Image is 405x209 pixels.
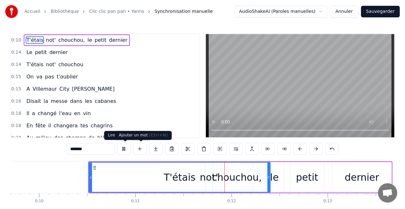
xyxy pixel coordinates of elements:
a: Clic clic pan pan • Yanns [89,8,144,15]
span: l'eau [58,110,72,117]
div: petit [296,170,318,185]
span: not' [45,61,56,68]
span: changera [53,122,78,129]
span: 0:18 [11,123,21,129]
span: des [53,134,63,141]
span: chouchou [58,61,84,68]
a: Bibliothèque [51,8,79,15]
span: 0:14 [11,61,21,68]
span: 0:18 [11,110,21,117]
span: 0:15 [11,74,21,80]
div: Ajouter un mot [115,131,172,140]
span: de [88,134,96,141]
span: les [84,97,93,105]
a: Ouvrir le chat [378,183,397,203]
span: 0:10 [11,37,21,43]
span: not' [45,36,56,44]
span: [PERSON_NAME] [72,85,115,93]
span: messe [50,97,68,105]
span: dans [69,97,83,105]
span: cabanes [94,97,117,105]
span: Synchronisation manuelle [155,8,213,15]
span: Le [26,49,33,56]
span: A [26,85,30,93]
span: Disait [26,97,42,105]
div: Lire le mot [104,131,151,140]
span: dernier [108,36,128,44]
span: vin [82,110,91,117]
img: youka [5,5,18,18]
a: Accueil [24,8,40,15]
span: champs [65,134,87,141]
span: t'oublier [56,73,79,80]
button: Sauvegarder [361,6,400,17]
span: a [31,110,36,117]
div: 0:12 [227,199,236,204]
nav: breadcrumb [24,8,213,15]
span: 0:15 [11,86,21,92]
span: chagrins [90,122,113,129]
span: En [26,122,33,129]
span: ( Ctrl+N ) [149,133,168,137]
span: milieu [35,134,52,141]
span: 0:16 [11,98,21,104]
div: le [270,170,279,185]
span: le [87,36,93,44]
span: pas [44,73,55,80]
span: chouchou, [58,36,86,44]
span: On [26,73,34,80]
span: City [59,85,70,93]
span: T'étais [26,61,44,68]
span: blé [97,134,106,141]
button: Annuler [330,6,358,17]
div: 0:13 [324,199,332,204]
span: tes [80,122,89,129]
span: T'étais [26,36,44,44]
span: la [43,97,49,105]
div: T'étais [164,170,196,185]
span: Villemaur [32,85,57,93]
div: 0:10 [35,199,44,204]
span: petit [34,49,47,56]
span: il [47,122,52,129]
span: en [73,110,81,117]
span: changé [37,110,57,117]
span: 0:20 [11,135,21,141]
span: 0:14 [11,49,21,56]
div: 0:11 [131,199,140,204]
span: dernier [49,49,68,56]
span: va [36,73,43,80]
span: petit [94,36,107,44]
div: dernier [345,170,379,185]
span: Au [26,134,34,141]
span: Il [26,110,30,117]
span: fête [35,122,46,129]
